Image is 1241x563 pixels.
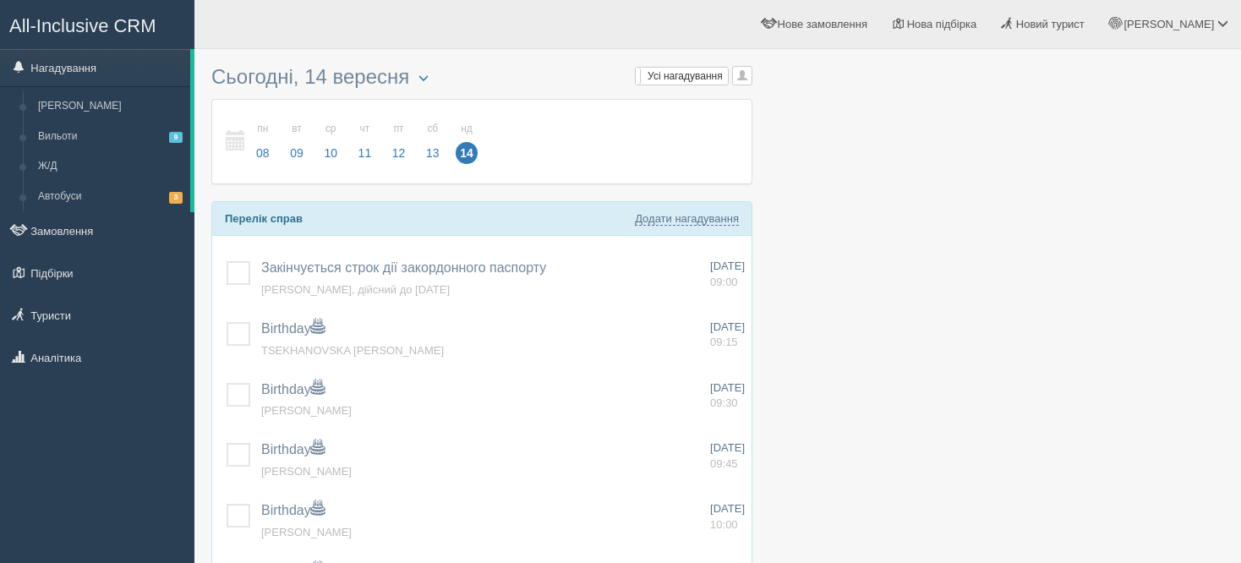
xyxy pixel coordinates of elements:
span: 10 [320,142,342,164]
span: 09:15 [710,336,738,348]
span: [DATE] [710,260,745,272]
a: Вильоти9 [30,122,190,152]
small: пт [388,122,410,136]
a: [PERSON_NAME] [261,526,352,538]
span: Усі нагадування [648,70,723,82]
a: [DATE] 09:00 [710,259,745,290]
a: [PERSON_NAME], дійсний до [DATE] [261,283,450,296]
a: [DATE] 09:30 [710,380,745,412]
small: вт [286,122,308,136]
a: ср 10 [314,112,347,171]
b: Перелік справ [225,212,303,225]
a: Додати нагадування [635,212,739,226]
span: 10:00 [710,518,738,531]
a: чт 11 [349,112,381,171]
span: [DATE] [710,320,745,333]
span: 09 [286,142,308,164]
small: ср [320,122,342,136]
a: вт 09 [281,112,313,171]
span: [DATE] [710,441,745,454]
a: Закінчується строк дії закордонного паспорту [261,260,546,275]
a: [PERSON_NAME] [30,91,190,122]
span: 3 [169,192,183,203]
span: 09:00 [710,276,738,288]
span: 11 [354,142,376,164]
span: 9 [169,132,183,143]
a: All-Inclusive CRM [1,1,194,47]
a: пт 12 [383,112,415,171]
span: Нове замовлення [778,18,867,30]
span: 09:45 [710,457,738,470]
span: Нова підбірка [907,18,977,30]
a: [DATE] 09:15 [710,320,745,351]
span: Новий турист [1016,18,1085,30]
a: сб 13 [417,112,449,171]
span: All-Inclusive CRM [9,15,156,36]
small: сб [422,122,444,136]
small: нд [456,122,478,136]
span: [DATE] [710,381,745,394]
a: Ж/Д [30,151,190,182]
a: нд 14 [451,112,478,171]
a: Birthday [261,503,325,517]
span: 08 [252,142,274,164]
span: 13 [422,142,444,164]
a: TSEKHANOVSKA [PERSON_NAME] [261,344,444,357]
small: пн [252,122,274,136]
a: [DATE] 10:00 [710,501,745,533]
a: Birthday [261,382,325,396]
span: 12 [388,142,410,164]
a: пн 08 [247,112,279,171]
span: 09:30 [710,396,738,409]
a: Birthday [261,442,325,456]
a: [DATE] 09:45 [710,440,745,472]
span: 14 [456,142,478,164]
a: Birthday [261,321,325,336]
h3: Сьогодні, 14 вересня [211,66,752,90]
span: [PERSON_NAME] [1123,18,1214,30]
small: чт [354,122,376,136]
a: Автобуси3 [30,182,190,212]
span: [DATE] [710,502,745,515]
a: [PERSON_NAME] [261,404,352,417]
a: [PERSON_NAME] [261,465,352,478]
